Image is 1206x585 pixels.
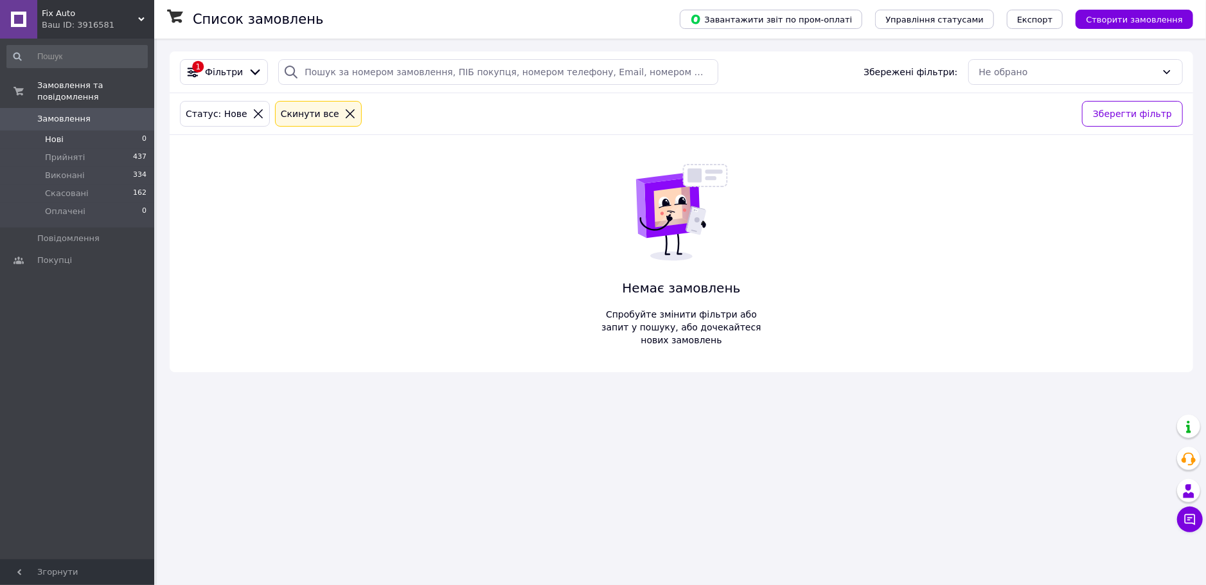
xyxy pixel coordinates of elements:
button: Зберегти фільтр [1082,101,1183,127]
input: Пошук [6,45,148,68]
span: Виконані [45,170,85,181]
a: Створити замовлення [1063,14,1193,24]
span: Управління статусами [885,15,984,24]
span: Нові [45,134,64,145]
span: Фільтри [205,66,243,78]
input: Пошук за номером замовлення, ПІБ покупця, номером телефону, Email, номером накладної [278,59,718,85]
h1: Список замовлень [193,12,323,27]
button: Чат з покупцем [1177,507,1203,532]
button: Завантажити звіт по пром-оплаті [680,10,862,29]
div: Статус: Нове [183,107,250,121]
span: Оплачені [45,206,85,217]
span: Експорт [1017,15,1053,24]
span: Замовлення та повідомлення [37,80,154,103]
span: Покупці [37,255,72,266]
span: Створити замовлення [1086,15,1183,24]
span: Скасовані [45,188,89,199]
button: Створити замовлення [1076,10,1193,29]
div: Ваш ID: 3916581 [42,19,154,31]
button: Управління статусами [875,10,994,29]
span: Fix Auto [42,8,138,19]
span: 437 [133,152,146,163]
span: Прийняті [45,152,85,163]
span: 162 [133,188,146,199]
span: Повідомлення [37,233,100,244]
span: 334 [133,170,146,181]
div: Не обрано [979,65,1157,79]
button: Експорт [1007,10,1063,29]
span: 0 [142,206,146,217]
span: Замовлення [37,113,91,125]
span: Спробуйте змінити фільтри або запит у пошуку, або дочекайтеся нових замовлень [597,308,767,346]
div: Cкинути все [278,107,342,121]
span: Збережені фільтри: [864,66,957,78]
span: Немає замовлень [597,279,767,298]
span: Зберегти фільтр [1093,107,1172,121]
span: 0 [142,134,146,145]
span: Завантажити звіт по пром-оплаті [690,14,852,25]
